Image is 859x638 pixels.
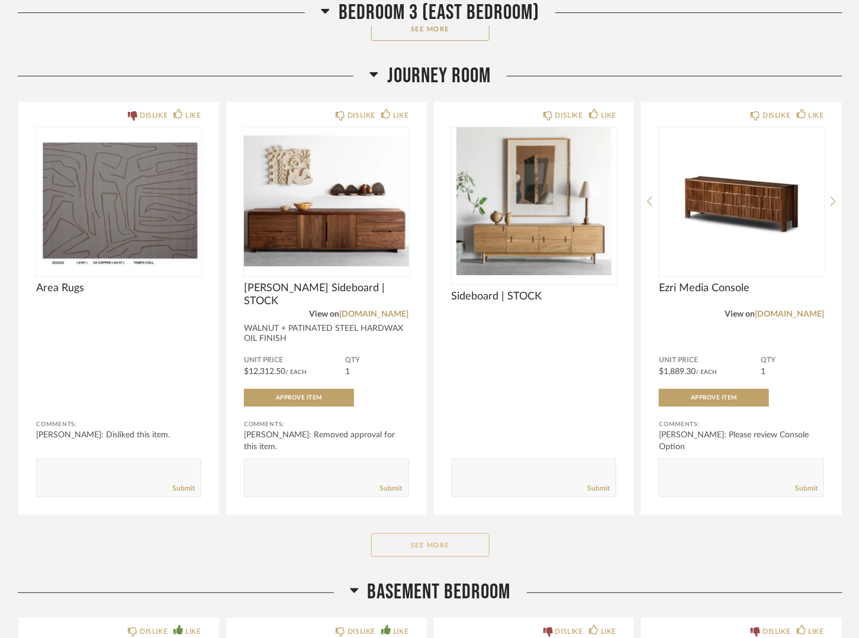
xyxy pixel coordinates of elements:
span: $12,312.50 [244,368,285,376]
span: Approve Item [691,395,737,401]
span: Ezri Media Console [659,282,824,295]
span: Basement Bedroom [368,579,511,605]
div: WALNUT + PATINATED STEEL HARDWAX OIL FINISH [244,324,409,344]
img: undefined [659,127,824,275]
button: See More [371,17,490,41]
div: Comments: [36,418,201,430]
img: undefined [36,127,201,275]
div: LIKE [185,626,201,637]
a: Submit [795,484,818,494]
span: Unit Price [244,356,346,365]
div: LIKE [601,626,616,637]
img: undefined [452,127,617,275]
div: [PERSON_NAME]: Disliked this item. [36,429,201,441]
span: View on [725,310,755,318]
span: 1 [346,368,350,376]
div: LIKE [185,109,201,121]
span: / Each [696,369,717,375]
div: DISLIKE [140,626,168,637]
span: Area Rugs [36,282,201,295]
a: [DOMAIN_NAME] [755,310,824,318]
span: Approve Item [276,395,322,401]
a: Submit [172,484,195,494]
span: QTY [761,356,824,365]
span: Journey Room [387,63,491,89]
button: See More [371,533,490,557]
span: QTY [346,356,409,365]
div: LIKE [393,626,408,637]
div: LIKE [809,109,824,121]
div: DISLIKE [763,109,790,121]
div: DISLIKE [555,626,583,637]
div: [PERSON_NAME]: Removed approval for this item. [244,429,409,453]
span: Sideboard | STOCK [452,290,617,303]
div: LIKE [809,626,824,637]
div: Comments: [659,418,824,430]
a: Submit [587,484,610,494]
div: LIKE [393,109,408,121]
div: DISLIKE [140,109,168,121]
div: DISLIKE [763,626,790,637]
div: DISLIKE [348,626,375,637]
a: [DOMAIN_NAME] [340,310,409,318]
span: [PERSON_NAME] Sideboard | STOCK [244,282,409,308]
div: Comments: [244,418,409,430]
div: [PERSON_NAME]: Please review Console Option [659,429,824,453]
button: Approve Item [659,389,769,407]
span: / Each [285,369,307,375]
a: Submit [380,484,403,494]
span: $1,889.30 [659,368,696,376]
button: Approve Item [244,389,354,407]
span: Unit Price [659,356,761,365]
div: DISLIKE [348,109,375,121]
div: 0 [452,127,617,275]
img: undefined [244,127,409,275]
span: 1 [761,368,765,376]
div: LIKE [601,109,616,121]
span: View on [310,310,340,318]
div: DISLIKE [555,109,583,121]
